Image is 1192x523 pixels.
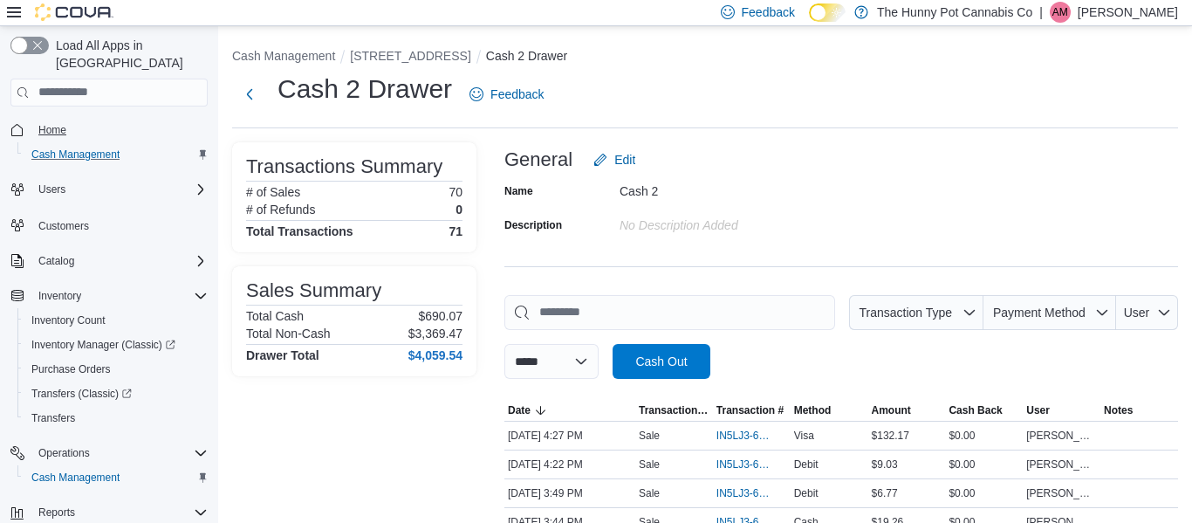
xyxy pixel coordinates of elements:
[713,400,791,421] button: Transaction #
[24,310,113,331] a: Inventory Count
[945,483,1023,504] div: $0.00
[613,344,710,379] button: Cash Out
[716,458,770,471] span: IN5LJ3-6142340
[24,334,182,355] a: Inventory Manager (Classic)
[38,219,89,233] span: Customers
[3,212,215,237] button: Customers
[31,251,81,272] button: Catalog
[872,486,898,500] span: $6.77
[1100,400,1178,421] button: Notes
[38,506,75,520] span: Reports
[246,185,300,199] h6: # of Sales
[1124,306,1150,320] span: User
[38,446,90,460] span: Operations
[31,362,111,376] span: Purchase Orders
[508,403,531,417] span: Date
[31,502,208,523] span: Reports
[504,454,635,475] div: [DATE] 4:22 PM
[1116,295,1178,330] button: User
[31,286,88,306] button: Inventory
[49,37,208,72] span: Load All Apps in [GEOGRAPHIC_DATA]
[1026,403,1050,417] span: User
[24,144,127,165] a: Cash Management
[872,458,898,471] span: $9.03
[24,383,208,404] span: Transfers (Classic)
[504,483,635,504] div: [DATE] 3:49 PM
[849,295,983,330] button: Transaction Type
[17,142,215,167] button: Cash Management
[945,400,1023,421] button: Cash Back
[31,471,120,485] span: Cash Management
[639,429,660,443] p: Sale
[246,224,353,238] h4: Total Transactions
[614,151,635,169] span: Edit
[1039,2,1043,23] p: |
[246,156,442,177] h3: Transactions Summary
[716,454,787,475] button: IN5LJ3-6142340
[809,3,846,22] input: Dark Mode
[246,348,319,362] h4: Drawer Total
[17,308,215,333] button: Inventory Count
[232,47,1178,68] nav: An example of EuiBreadcrumbs
[504,295,835,330] input: This is a search bar. As you type, the results lower in the page will automatically filter.
[945,454,1023,475] div: $0.00
[24,144,208,165] span: Cash Management
[408,348,462,362] h4: $4,059.54
[877,2,1032,23] p: The Hunny Pot Cannabis Co
[31,338,175,352] span: Inventory Manager (Classic)
[794,458,819,471] span: Debit
[35,3,113,21] img: Cova
[3,441,215,465] button: Operations
[716,403,784,417] span: Transaction #
[24,310,208,331] span: Inventory Count
[872,429,909,443] span: $132.17
[31,286,208,306] span: Inventory
[504,218,562,232] label: Description
[1104,403,1133,417] span: Notes
[794,429,814,443] span: Visa
[742,3,795,21] span: Feedback
[716,486,770,500] span: IN5LJ3-6141973
[3,117,215,142] button: Home
[408,327,462,341] p: $3,369.47
[31,214,208,236] span: Customers
[872,403,911,417] span: Amount
[1023,400,1100,421] button: User
[504,400,635,421] button: Date
[639,403,709,417] span: Transaction Type
[17,333,215,357] a: Inventory Manager (Classic)
[462,77,551,112] a: Feedback
[277,72,452,107] h1: Cash 2 Drawer
[24,408,82,429] a: Transfers
[794,486,819,500] span: Debit
[716,425,787,446] button: IN5LJ3-6142378
[31,120,73,141] a: Home
[31,443,208,464] span: Operations
[490,86,544,103] span: Feedback
[31,148,120,162] span: Cash Management
[31,502,82,523] button: Reports
[38,289,81,303] span: Inventory
[31,411,75,425] span: Transfers
[31,313,106,327] span: Inventory Count
[1052,2,1068,23] span: AM
[449,185,462,199] p: 70
[620,211,853,232] div: No Description added
[24,467,208,488] span: Cash Management
[868,400,946,421] button: Amount
[17,465,215,490] button: Cash Management
[232,49,335,63] button: Cash Management
[859,306,952,320] span: Transaction Type
[246,327,331,341] h6: Total Non-Cash
[3,249,215,273] button: Catalog
[486,49,567,63] button: Cash 2 Drawer
[1026,429,1097,443] span: [PERSON_NAME]
[17,357,215,382] button: Purchase Orders
[794,403,832,417] span: Method
[31,443,97,464] button: Operations
[635,353,687,370] span: Cash Out
[31,251,208,272] span: Catalog
[350,49,470,63] button: [STREET_ADDRESS]
[24,408,208,429] span: Transfers
[24,383,139,404] a: Transfers (Classic)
